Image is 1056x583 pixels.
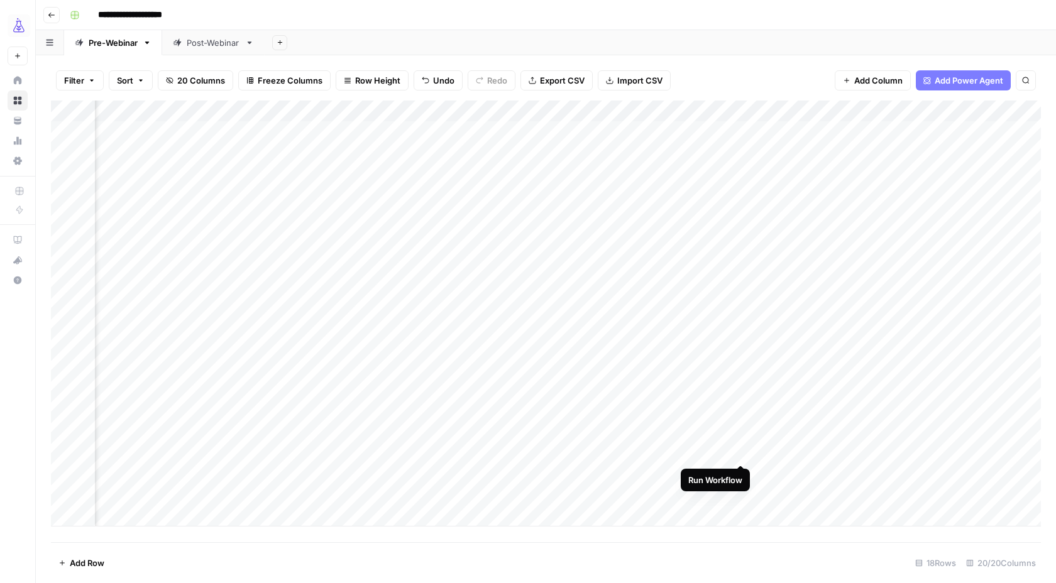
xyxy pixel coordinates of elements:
[688,474,742,486] div: Run Workflow
[238,70,331,90] button: Freeze Columns
[70,557,104,569] span: Add Row
[158,70,233,90] button: 20 Columns
[117,74,133,87] span: Sort
[520,70,593,90] button: Export CSV
[8,230,28,250] a: AirOps Academy
[8,270,28,290] button: Help + Support
[336,70,409,90] button: Row Height
[64,74,84,87] span: Filter
[8,70,28,90] a: Home
[935,74,1003,87] span: Add Power Agent
[109,70,153,90] button: Sort
[56,70,104,90] button: Filter
[355,74,400,87] span: Row Height
[162,30,265,55] a: Post-Webinar
[433,74,454,87] span: Undo
[8,90,28,111] a: Browse
[910,553,961,573] div: 18 Rows
[468,70,515,90] button: Redo
[540,74,585,87] span: Export CSV
[835,70,911,90] button: Add Column
[51,553,112,573] button: Add Row
[916,70,1011,90] button: Add Power Agent
[8,131,28,151] a: Usage
[8,10,28,41] button: Workspace: AirOps Growth
[89,36,138,49] div: Pre-Webinar
[187,36,240,49] div: Post-Webinar
[8,250,28,270] button: What's new?
[8,251,27,270] div: What's new?
[414,70,463,90] button: Undo
[64,30,162,55] a: Pre-Webinar
[598,70,671,90] button: Import CSV
[8,151,28,171] a: Settings
[961,553,1041,573] div: 20/20 Columns
[854,74,903,87] span: Add Column
[8,14,30,37] img: AirOps Growth Logo
[8,111,28,131] a: Your Data
[487,74,507,87] span: Redo
[258,74,322,87] span: Freeze Columns
[177,74,225,87] span: 20 Columns
[617,74,663,87] span: Import CSV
